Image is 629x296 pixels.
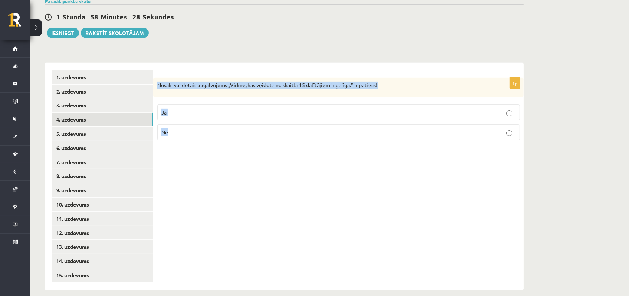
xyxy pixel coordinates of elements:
p: 1p [510,77,520,89]
a: 9. uzdevums [52,183,153,197]
a: 13. uzdevums [52,240,153,254]
span: Stunda [62,12,85,21]
span: Minūtes [101,12,127,21]
a: 11. uzdevums [52,212,153,226]
input: Jā [506,110,512,116]
a: 8. uzdevums [52,169,153,183]
span: 1 [56,12,60,21]
span: Nē [161,129,168,135]
a: 4. uzdevums [52,113,153,126]
span: Sekundes [143,12,174,21]
a: Rakstīt skolotājam [81,28,149,38]
a: 3. uzdevums [52,98,153,112]
a: 6. uzdevums [52,141,153,155]
input: Nē [506,130,512,136]
a: 1. uzdevums [52,70,153,84]
a: 12. uzdevums [52,226,153,240]
p: Nosaki vai dotais apgalvojums „Virkne, kas veidota no skaitļa 15 dalītājiem ir galīga.” ir patiess! [157,82,483,89]
a: 7. uzdevums [52,155,153,169]
a: 2. uzdevums [52,85,153,98]
span: Jā [161,109,167,116]
a: Rīgas 1. Tālmācības vidusskola [8,13,30,32]
button: Iesniegt [47,28,79,38]
a: 5. uzdevums [52,127,153,141]
span: 28 [132,12,140,21]
span: 58 [91,12,98,21]
a: 15. uzdevums [52,268,153,282]
a: 10. uzdevums [52,198,153,211]
a: 14. uzdevums [52,254,153,268]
